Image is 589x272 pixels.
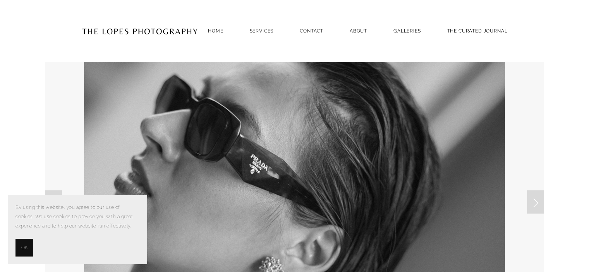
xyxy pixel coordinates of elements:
button: OK [15,239,33,257]
a: Contact [300,26,323,36]
a: ABOUT [350,26,367,36]
a: Home [208,26,223,36]
a: Previous Slide [45,190,62,214]
a: SERVICES [250,28,274,34]
section: Cookie banner [8,195,147,264]
img: Portugal Wedding Photographer | The Lopes Photography [82,12,198,50]
p: By using this website, you agree to our use of cookies. We use cookies to provide you with a grea... [15,203,139,231]
a: THE CURATED JOURNAL [447,26,508,36]
a: Next Slide [527,190,544,214]
span: OK [21,243,27,252]
a: GALLERIES [393,26,421,36]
